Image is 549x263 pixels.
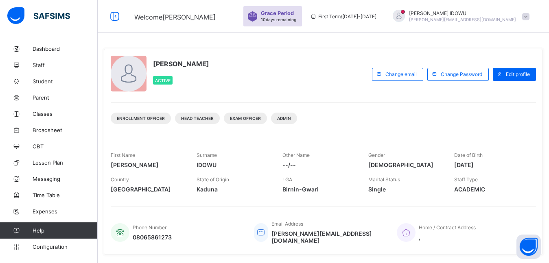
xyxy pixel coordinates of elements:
[197,152,217,158] span: Surname
[271,221,303,227] span: Email Address
[111,186,184,193] span: [GEOGRAPHIC_DATA]
[261,10,294,16] span: Grace Period
[33,243,97,250] span: Configuration
[441,71,482,77] span: Change Password
[117,116,165,121] span: Enrollment Officer
[368,186,442,193] span: Single
[282,161,356,168] span: --/--
[33,78,98,85] span: Student
[33,208,98,215] span: Expenses
[247,11,258,22] img: sticker-purple.71386a28dfed39d6af7621340158ba97.svg
[385,71,417,77] span: Change email
[111,161,184,168] span: [PERSON_NAME]
[277,116,291,121] span: Admin
[111,152,135,158] span: First Name
[261,17,296,22] span: 10 days remaining
[454,176,478,183] span: Staff Type
[111,176,129,183] span: Country
[409,10,516,16] span: [PERSON_NAME] IDOWU
[506,71,530,77] span: Edit profile
[33,46,98,52] span: Dashboard
[454,152,483,158] span: Date of Birth
[409,17,516,22] span: [PERSON_NAME][EMAIL_ADDRESS][DOMAIN_NAME]
[155,78,171,83] span: Active
[33,62,98,68] span: Staff
[33,111,98,117] span: Classes
[33,127,98,133] span: Broadsheet
[282,186,356,193] span: Birnin-Gwari
[230,116,261,121] span: Exam Officer
[271,230,385,244] span: [PERSON_NAME][EMAIL_ADDRESS][DOMAIN_NAME]
[134,13,216,21] span: Welcome [PERSON_NAME]
[419,234,476,241] span: ,
[33,159,98,166] span: Lesson Plan
[197,176,229,183] span: State of Origin
[33,192,98,198] span: Time Table
[368,176,400,183] span: Marital Status
[197,161,270,168] span: IDOWU
[197,186,270,193] span: Kaduna
[133,234,172,241] span: 08065861273
[368,161,442,168] span: [DEMOGRAPHIC_DATA]
[282,176,292,183] span: LGA
[516,235,541,259] button: Open asap
[282,152,310,158] span: Other Name
[7,7,70,24] img: safsims
[153,60,209,68] span: [PERSON_NAME]
[385,10,534,23] div: DORCASIDOWU
[419,224,476,230] span: Home / Contract Address
[368,152,385,158] span: Gender
[454,161,528,168] span: [DATE]
[310,13,376,20] span: session/term information
[33,94,98,101] span: Parent
[454,186,528,193] span: ACADEMIC
[33,176,98,182] span: Messaging
[33,143,98,150] span: CBT
[33,227,97,234] span: Help
[133,224,166,230] span: Phone Number
[181,116,214,121] span: Head Teacher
